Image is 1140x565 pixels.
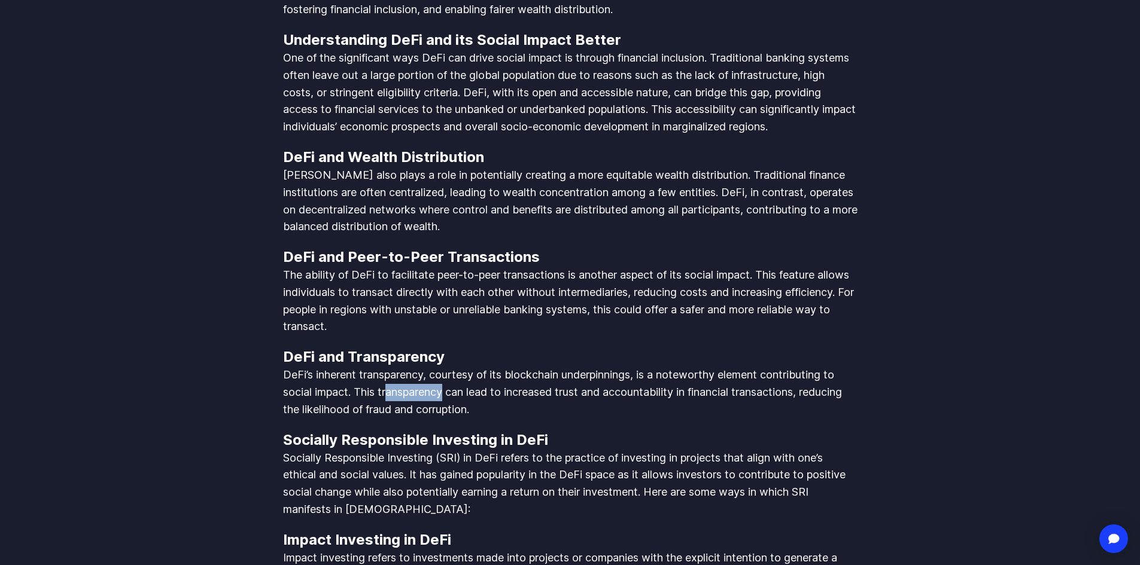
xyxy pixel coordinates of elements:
strong: DeFi and Wealth Distribution [283,148,484,166]
p: DeFi’s inherent transparency, courtesy of its blockchain underpinnings, is a noteworthy element c... [283,367,858,418]
p: One of the significant ways DeFi can drive social impact is through financial inclusion. Traditio... [283,50,858,136]
p: [PERSON_NAME] also plays a role in potentially creating a more equitable wealth distribution. Tra... [283,167,858,236]
strong: DeFi and Transparency [283,348,445,365]
div: Open Intercom Messenger [1099,524,1128,553]
p: Socially Responsible Investing (SRI) in DeFi refers to the practice of investing in projects that... [283,450,858,518]
strong: Impact Investing in DeFi [283,531,451,548]
p: The ability of DeFi to facilitate peer-to-peer transactions is another aspect of its social impac... [283,267,858,335]
strong: DeFi and Peer-to-Peer Transactions [283,248,540,265]
strong: Socially Responsible Investing in DeFi [283,431,548,448]
strong: Understanding DeFi and its Social Impact Better [283,31,621,48]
